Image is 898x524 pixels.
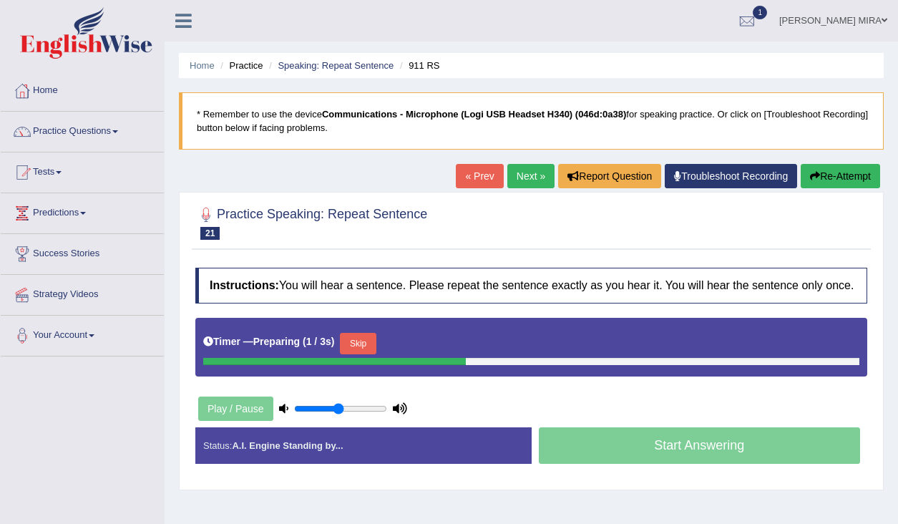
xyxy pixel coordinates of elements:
[1,152,164,188] a: Tests
[200,227,220,240] span: 21
[195,427,532,464] div: Status:
[665,164,797,188] a: Troubleshoot Recording
[507,164,555,188] a: Next »
[195,204,427,240] h2: Practice Speaking: Repeat Sentence
[179,92,884,150] blockquote: * Remember to use the device for speaking practice. Or click on [Troubleshoot Recording] button b...
[195,268,867,304] h4: You will hear a sentence. Please repeat the sentence exactly as you hear it. You will hear the se...
[396,59,440,72] li: 911 RS
[232,440,343,451] strong: A.I. Engine Standing by...
[1,112,164,147] a: Practice Questions
[1,316,164,351] a: Your Account
[190,60,215,71] a: Home
[456,164,503,188] a: « Prev
[306,336,331,347] b: 1 / 3s
[1,193,164,229] a: Predictions
[203,336,334,347] h5: Timer —
[322,109,626,120] b: Communications - Microphone (Logi USB Headset H340) (046d:0a38)
[1,71,164,107] a: Home
[801,164,880,188] button: Re-Attempt
[303,336,306,347] b: (
[278,60,394,71] a: Speaking: Repeat Sentence
[331,336,335,347] b: )
[210,279,279,291] b: Instructions:
[558,164,661,188] button: Report Question
[1,275,164,311] a: Strategy Videos
[340,333,376,354] button: Skip
[217,59,263,72] li: Practice
[1,234,164,270] a: Success Stories
[253,336,300,347] b: Preparing
[753,6,767,19] span: 1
